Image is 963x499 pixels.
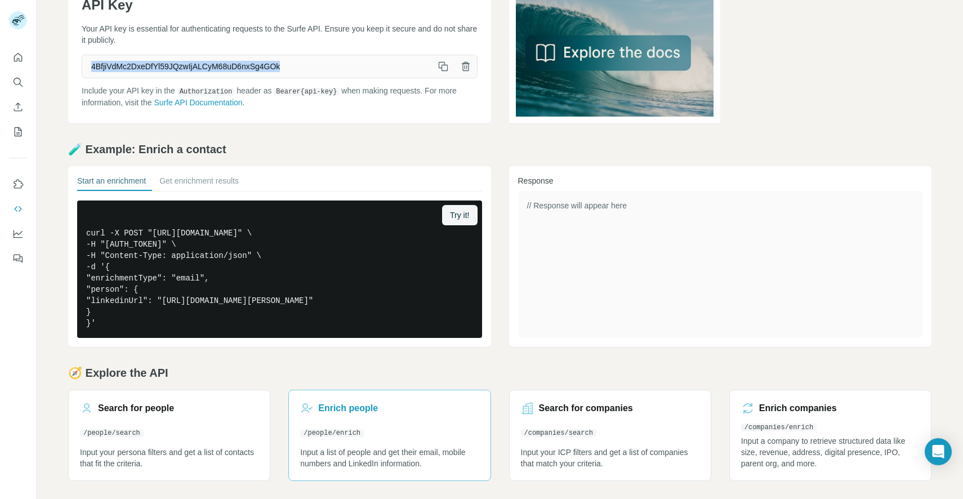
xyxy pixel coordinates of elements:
[521,429,596,437] code: /companies/search
[98,402,174,415] h3: Search for people
[68,390,270,481] a: Search for people/people/searchInput your persona filters and get a list of contacts that fit the...
[9,72,27,92] button: Search
[9,199,27,219] button: Use Surfe API
[288,390,491,481] a: Enrich people/people/enrichInput a list of people and get their email, mobile numbers and LinkedI...
[300,447,479,469] p: Input a list of people and get their email, mobile numbers and LinkedIn information.
[9,47,27,68] button: Quick start
[9,224,27,244] button: Dashboard
[159,175,239,191] button: Get enrichment results
[82,85,478,108] p: Include your API key in the header as when making requests. For more information, visit the .
[318,402,378,415] h3: Enrich people
[527,201,627,210] span: // Response will appear here
[9,248,27,269] button: Feedback
[82,56,432,77] span: 4BfjiVdMc2DxeDfYl59JQzwIjALCyM68uD6nxSg4GOk
[521,447,699,469] p: Input your ICP filters and get a list of companies that match your criteria.
[82,23,478,46] p: Your API key is essential for authenticating requests to the Surfe API. Ensure you keep it secure...
[177,88,235,96] code: Authorization
[274,88,339,96] code: Bearer {api-key}
[442,205,477,225] button: Try it!
[9,174,27,194] button: Use Surfe on LinkedIn
[80,429,144,437] code: /people/search
[729,390,931,481] a: Enrich companies/companies/enrichInput a company to retrieve structured data like size, revenue, ...
[741,435,920,469] p: Input a company to retrieve structured data like size, revenue, address, digital presence, IPO, p...
[300,429,364,437] code: /people/enrich
[925,438,952,465] div: Open Intercom Messenger
[9,97,27,117] button: Enrich CSV
[450,210,469,221] span: Try it!
[509,390,711,481] a: Search for companies/companies/searchInput your ICP filters and get a list of companies that matc...
[518,175,923,186] h3: Response
[9,122,27,142] button: My lists
[154,98,242,107] a: Surfe API Documentation
[759,402,837,415] h3: Enrich companies
[80,447,258,469] p: Input your persona filters and get a list of contacts that fit the criteria.
[68,365,931,381] h2: 🧭 Explore the API
[77,175,146,191] button: Start an enrichment
[741,424,817,431] code: /companies/enrich
[77,201,482,338] pre: curl -X POST "[URL][DOMAIN_NAME]" \ -H "[AUTH_TOKEN]" \ -H "Content-Type: application/json" \ -d ...
[539,402,633,415] h3: Search for companies
[68,141,931,157] h2: 🧪 Example: Enrich a contact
